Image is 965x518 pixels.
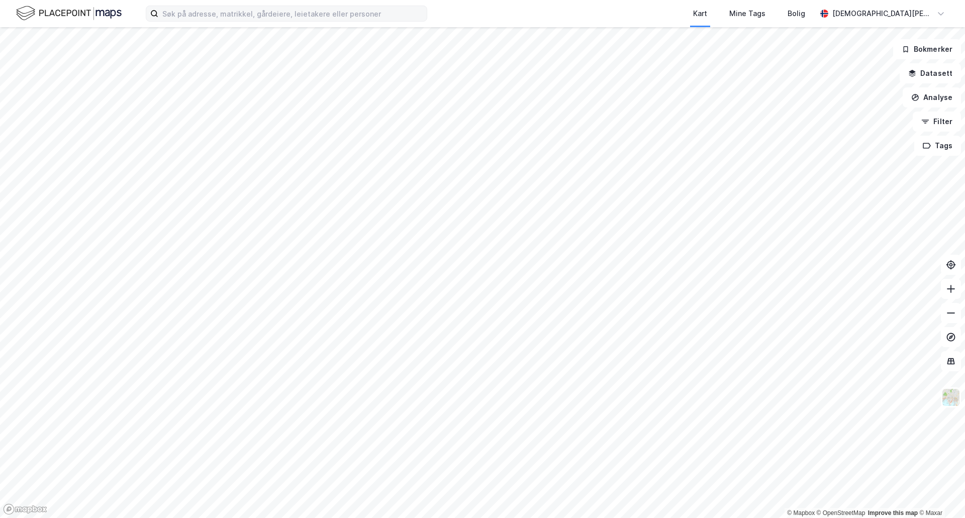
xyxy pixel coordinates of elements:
[3,503,47,515] a: Mapbox homepage
[729,8,765,20] div: Mine Tags
[868,509,918,516] a: Improve this map
[941,388,960,407] img: Z
[913,112,961,132] button: Filter
[893,39,961,59] button: Bokmerker
[16,5,122,22] img: logo.f888ab2527a4732fd821a326f86c7f29.svg
[903,87,961,108] button: Analyse
[900,63,961,83] button: Datasett
[914,136,961,156] button: Tags
[817,509,865,516] a: OpenStreetMap
[693,8,707,20] div: Kart
[915,470,965,518] iframe: Chat Widget
[158,6,427,21] input: Søk på adresse, matrikkel, gårdeiere, leietakere eller personer
[832,8,933,20] div: [DEMOGRAPHIC_DATA][PERSON_NAME]
[787,509,815,516] a: Mapbox
[915,470,965,518] div: Kontrollprogram for chat
[788,8,805,20] div: Bolig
